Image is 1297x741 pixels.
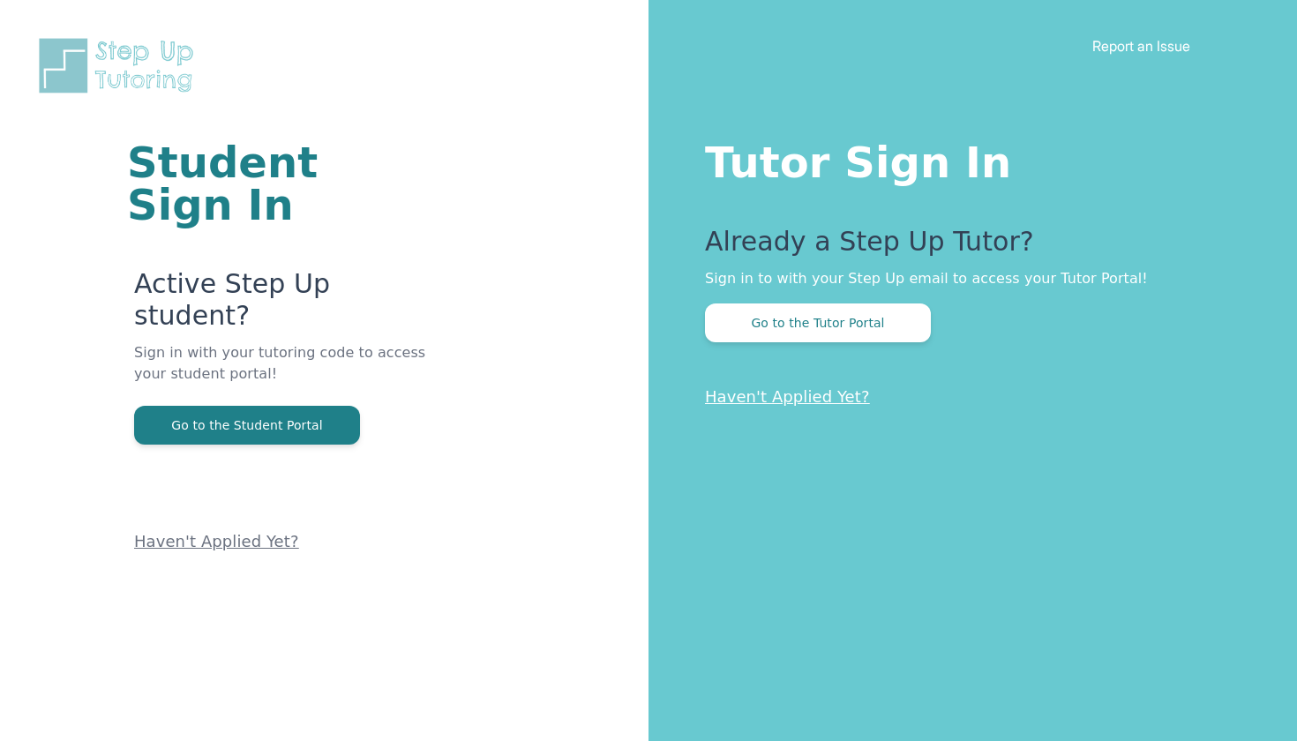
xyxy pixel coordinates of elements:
a: Go to the Tutor Portal [705,314,931,331]
a: Report an Issue [1092,37,1190,55]
button: Go to the Tutor Portal [705,303,931,342]
p: Sign in to with your Step Up email to access your Tutor Portal! [705,268,1226,289]
img: Step Up Tutoring horizontal logo [35,35,205,96]
p: Sign in with your tutoring code to access your student portal! [134,342,437,406]
p: Already a Step Up Tutor? [705,226,1226,268]
p: Active Step Up student? [134,268,437,342]
a: Haven't Applied Yet? [134,532,299,550]
a: Go to the Student Portal [134,416,360,433]
h1: Student Sign In [127,141,437,226]
h1: Tutor Sign In [705,134,1226,183]
button: Go to the Student Portal [134,406,360,445]
a: Haven't Applied Yet? [705,387,870,406]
